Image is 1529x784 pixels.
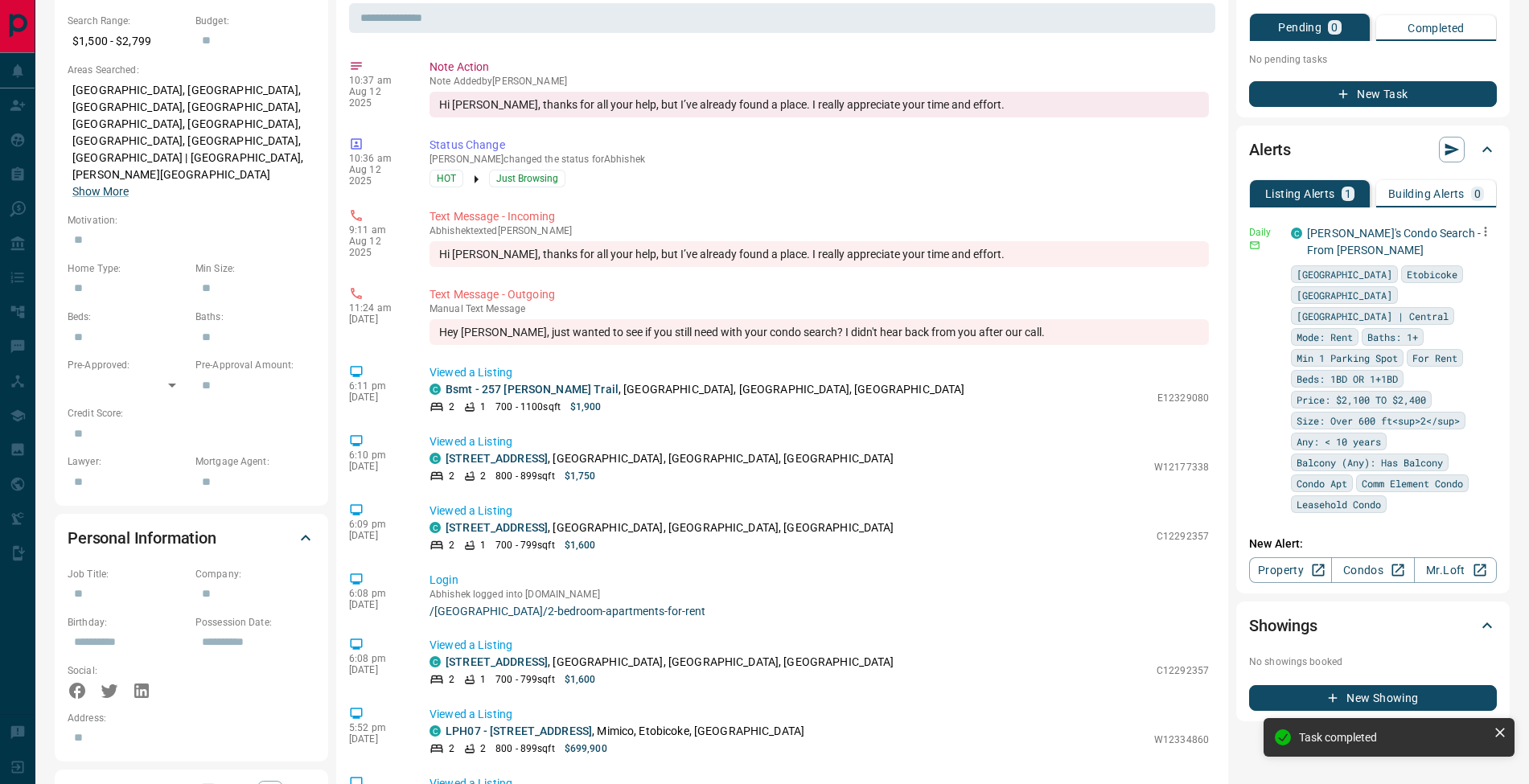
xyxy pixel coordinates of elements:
a: /[GEOGRAPHIC_DATA]/2-bedroom-apartments-for-rent [430,605,1209,618]
h2: Alerts [1249,137,1291,162]
a: Mr.Loft [1414,557,1497,583]
p: E12329080 [1157,391,1209,405]
p: 10:36 am [349,153,405,164]
p: [DATE] [349,664,405,675]
p: 6:10 pm [349,449,405,461]
p: Areas Searched: [68,63,315,77]
p: C12292357 [1157,529,1209,544]
button: New Showing [1249,685,1497,711]
p: [DATE] [349,530,405,541]
p: , [GEOGRAPHIC_DATA], [GEOGRAPHIC_DATA], [GEOGRAPHIC_DATA] [446,381,964,398]
p: , [GEOGRAPHIC_DATA], [GEOGRAPHIC_DATA], [GEOGRAPHIC_DATA] [446,519,894,536]
p: No showings booked [1249,655,1497,669]
svg: Email [1249,240,1260,251]
p: 6:08 pm [349,588,405,599]
p: Viewed a Listing [430,706,1209,723]
div: condos.ca [430,656,441,667]
p: Mortgage Agent: [195,454,315,469]
p: 0 [1331,22,1338,33]
p: 800 - 899 sqft [495,741,554,756]
p: Budget: [195,14,315,28]
p: Credit Score: [68,406,315,421]
p: 11:24 am [349,302,405,314]
p: [DATE] [349,733,405,745]
div: Personal Information [68,519,315,557]
p: Text Message - Incoming [430,208,1209,225]
div: Hi [PERSON_NAME], thanks for all your help, but I’ve already found a place. I really appreciate y... [430,92,1209,117]
p: 2 [480,741,486,756]
div: condos.ca [430,384,441,395]
p: , [GEOGRAPHIC_DATA], [GEOGRAPHIC_DATA], [GEOGRAPHIC_DATA] [446,450,894,467]
div: condos.ca [430,725,441,737]
p: 700 - 799 sqft [495,538,554,552]
p: C12292357 [1157,663,1209,678]
p: , Mimico, Etobicoke, [GEOGRAPHIC_DATA] [446,723,804,740]
p: Job Title: [68,567,187,581]
a: LPH07 - [STREET_ADDRESS] [446,724,592,737]
p: 2 [449,469,454,483]
p: Daily [1249,225,1281,240]
p: Min Size: [195,261,315,276]
div: Task completed [1299,731,1487,744]
a: [STREET_ADDRESS] [446,452,548,465]
p: 6:11 pm [349,380,405,392]
p: Viewed a Listing [430,433,1209,450]
span: HOT [437,170,456,187]
p: Home Type: [68,261,187,276]
p: [DATE] [349,599,405,610]
p: 2 [449,538,454,552]
p: Text Message - Outgoing [430,286,1209,303]
span: Beds: 1BD OR 1+1BD [1297,371,1398,387]
a: Property [1249,557,1332,583]
span: For Rent [1412,350,1457,366]
p: Address: [68,711,315,725]
p: Aug 12 2025 [349,86,405,109]
p: Abhishek texted [PERSON_NAME] [430,225,1209,236]
p: Listing Alerts [1265,188,1335,199]
p: 2 [480,469,486,483]
p: Baths: [195,310,315,324]
p: [DATE] [349,392,405,403]
p: Building Alerts [1388,188,1465,199]
p: Company: [195,567,315,581]
p: W12177338 [1154,460,1209,474]
span: Comm Element Condo [1362,475,1463,491]
span: manual [430,303,463,314]
div: Hey [PERSON_NAME], just wanted to see if you still need with your condo search? I didn't hear bac... [430,319,1209,345]
p: Aug 12 2025 [349,236,405,258]
p: Beds: [68,310,187,324]
span: Balcony (Any): Has Balcony [1297,454,1443,470]
p: 800 - 899 sqft [495,469,554,483]
p: $1,500 - $2,799 [68,28,187,55]
span: Min 1 Parking Spot [1297,350,1398,366]
p: Pending [1278,22,1321,33]
div: Showings [1249,606,1497,645]
p: Login [430,572,1209,589]
p: , [GEOGRAPHIC_DATA], [GEOGRAPHIC_DATA], [GEOGRAPHIC_DATA] [446,654,894,671]
div: Hi [PERSON_NAME], thanks for all your help, but I’ve already found a place. I really appreciate y... [430,241,1209,267]
p: Aug 12 2025 [349,164,405,187]
span: Leasehold Condo [1297,496,1381,512]
p: Completed [1408,23,1465,34]
p: 6:08 pm [349,653,405,664]
p: $1,750 [565,469,596,483]
p: 2 [449,672,454,687]
p: 700 - 1100 sqft [495,400,561,414]
p: Viewed a Listing [430,503,1209,519]
a: [STREET_ADDRESS] [446,655,548,668]
p: Search Range: [68,14,187,28]
p: 5:52 pm [349,722,405,733]
p: Abhishek logged into [DOMAIN_NAME] [430,589,1209,600]
span: Just Browsing [496,170,558,187]
p: 0 [1474,188,1481,199]
a: Condos [1331,557,1414,583]
p: [DATE] [349,314,405,325]
p: Motivation: [68,213,315,228]
p: 2 [449,400,454,414]
a: [STREET_ADDRESS] [446,521,548,534]
div: Alerts [1249,130,1497,169]
p: $699,900 [565,741,607,756]
p: $1,900 [570,400,602,414]
div: condos.ca [430,453,441,464]
div: condos.ca [1291,228,1302,239]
